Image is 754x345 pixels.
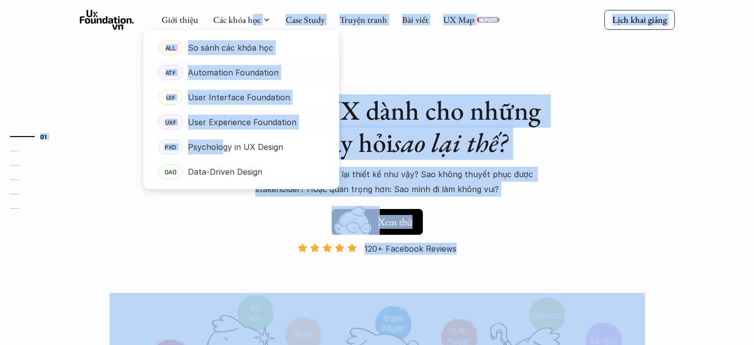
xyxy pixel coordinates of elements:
[604,10,675,29] a: Lịch khai giảng
[393,125,507,160] em: sao lại thế?
[612,14,667,25] p: Lịch khai giảng
[165,44,175,51] p: ALL
[188,115,296,130] p: User Experience Foundation
[143,159,339,184] a: DADData-Driven Design
[143,135,339,159] a: PXDPsychology in UX Design
[10,131,57,142] a: 01
[213,14,261,25] a: Các khóa học
[443,14,474,25] a: UX Map
[165,143,176,150] p: PXD
[188,164,262,179] p: Data-Driven Design
[164,168,176,175] p: DAD
[188,65,279,80] p: Automation Foundation
[286,14,325,25] a: Case Study
[332,204,423,235] a: Xem thử
[188,90,290,105] p: User Interface Foundation
[188,40,273,55] p: So sánh các khóa học
[143,110,339,135] a: UXFUser Experience Foundation
[402,14,428,25] a: Bài viết
[364,241,457,256] p: 120+ Facebook Reviews
[477,17,499,23] a: REPORT
[143,35,339,60] a: ALLSo sánh các khóa học
[204,167,551,197] p: Sao lại làm tính năng này? Sao lại thiết kế như vậy? Sao không thuyết phục được stakeholder? Hoặc...
[143,85,339,110] a: UIFUser Interface Foundation
[378,215,412,229] h5: Xem thử
[165,69,175,76] p: ATF
[162,14,198,25] a: Giới thiệu
[188,139,283,154] p: Psychology in UX Design
[340,14,387,25] a: Truyện tranh
[40,133,47,140] strong: 01
[143,60,339,85] a: ATFAutomation Foundation
[479,17,497,23] p: REPORT
[289,243,465,293] a: 120+ Facebook Reviews
[166,94,175,101] p: UIF
[204,94,551,159] h1: Khóa học UX dành cho những người hay hỏi
[165,119,176,126] p: UXF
